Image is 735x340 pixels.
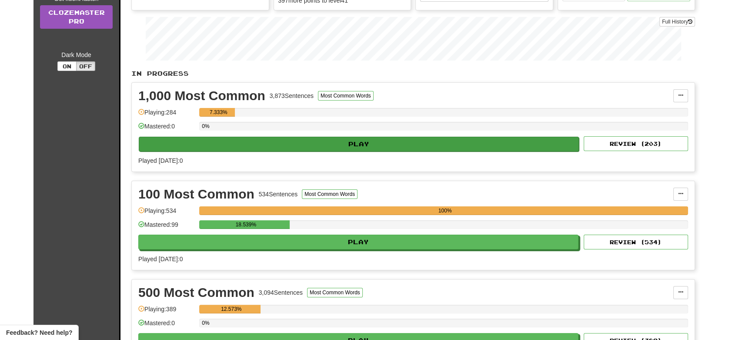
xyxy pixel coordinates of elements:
[138,188,254,201] div: 100 Most Common
[138,108,195,122] div: Playing: 284
[202,206,688,215] div: 100%
[6,328,72,337] span: Open feedback widget
[138,157,183,164] span: Played [DATE]: 0
[138,89,265,102] div: 1,000 Most Common
[138,305,195,319] div: Playing: 389
[202,220,290,229] div: 18.539%
[139,137,579,151] button: Play
[202,305,261,313] div: 12.573%
[584,235,688,249] button: Review (534)
[202,108,235,117] div: 7.333%
[259,190,298,199] div: 534 Sentences
[259,288,303,297] div: 3,094 Sentences
[318,91,374,101] button: Most Common Words
[57,61,77,71] button: On
[659,17,695,27] button: Full History
[138,256,183,263] span: Played [DATE]: 0
[307,288,363,297] button: Most Common Words
[138,206,195,221] div: Playing: 534
[138,235,578,249] button: Play
[270,91,314,100] div: 3,873 Sentences
[302,189,357,199] button: Most Common Words
[131,69,695,78] p: In Progress
[138,122,195,136] div: Mastered: 0
[138,286,254,299] div: 500 Most Common
[138,319,195,333] div: Mastered: 0
[138,220,195,235] div: Mastered: 99
[76,61,95,71] button: Off
[40,5,113,29] a: ClozemasterPro
[584,136,688,151] button: Review (203)
[40,50,113,59] div: Dark Mode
